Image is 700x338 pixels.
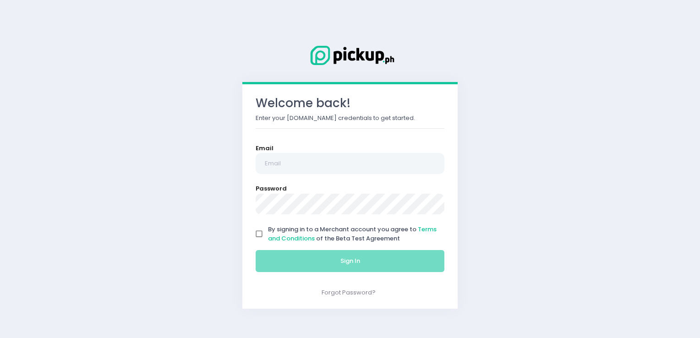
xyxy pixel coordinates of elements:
button: Sign In [256,250,444,272]
img: Logo [304,44,396,67]
a: Forgot Password? [322,288,376,297]
span: By signing in to a Merchant account you agree to of the Beta Test Agreement [268,225,437,243]
a: Terms and Conditions [268,225,437,243]
label: Email [256,144,273,153]
p: Enter your [DOMAIN_NAME] credentials to get started. [256,114,444,123]
label: Password [256,184,287,193]
h3: Welcome back! [256,96,444,110]
input: Email [256,153,444,174]
span: Sign In [340,256,360,265]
